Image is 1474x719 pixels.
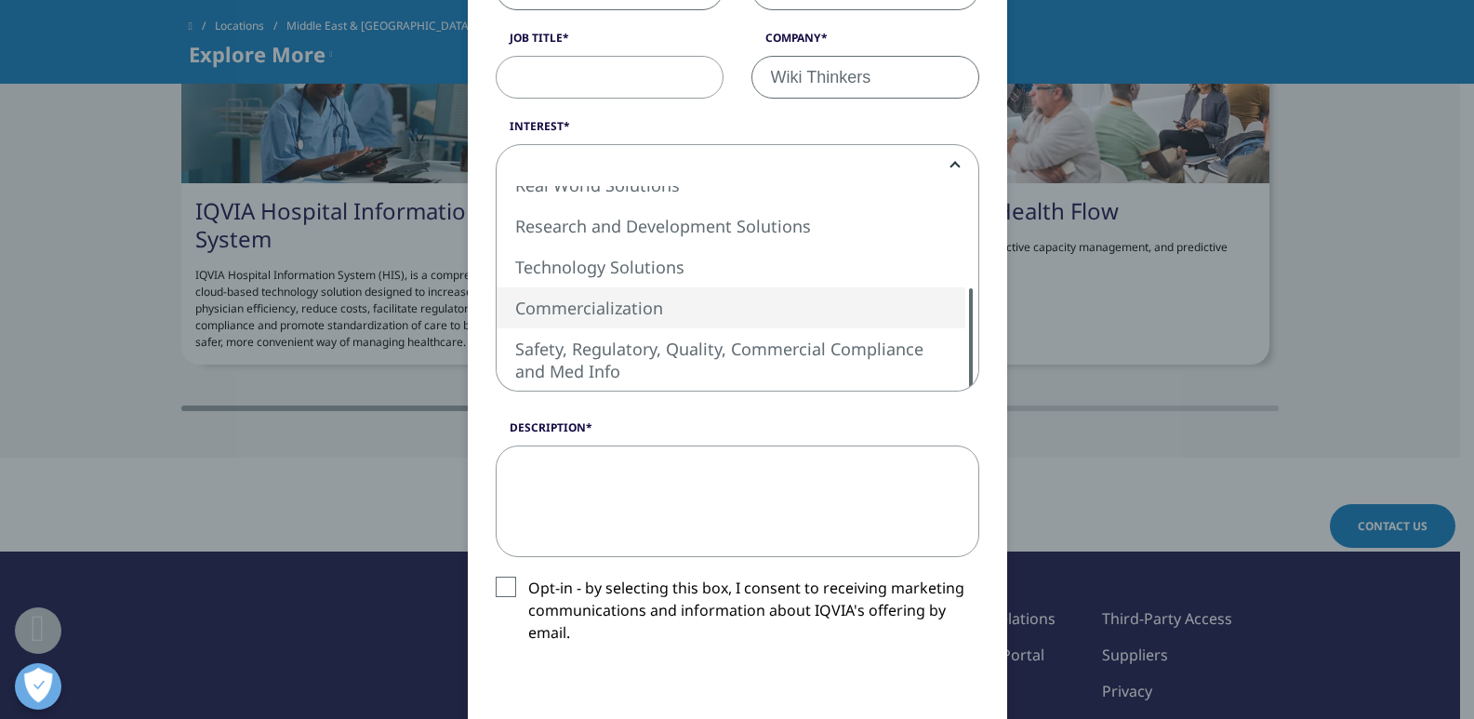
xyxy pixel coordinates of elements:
[497,206,965,246] li: Research and Development Solutions
[496,577,979,654] label: Opt-in - by selecting this box, I consent to receiving marketing communications and information a...
[751,30,979,56] label: Company
[496,419,979,446] label: Description
[497,328,965,392] li: Safety, Regulatory, Quality, Commercial Compliance and Med Info
[15,663,61,710] button: Open Preferences
[497,246,965,287] li: Technology Solutions
[496,118,979,144] label: Interest
[496,30,724,56] label: Job Title
[497,287,965,328] li: Commercialization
